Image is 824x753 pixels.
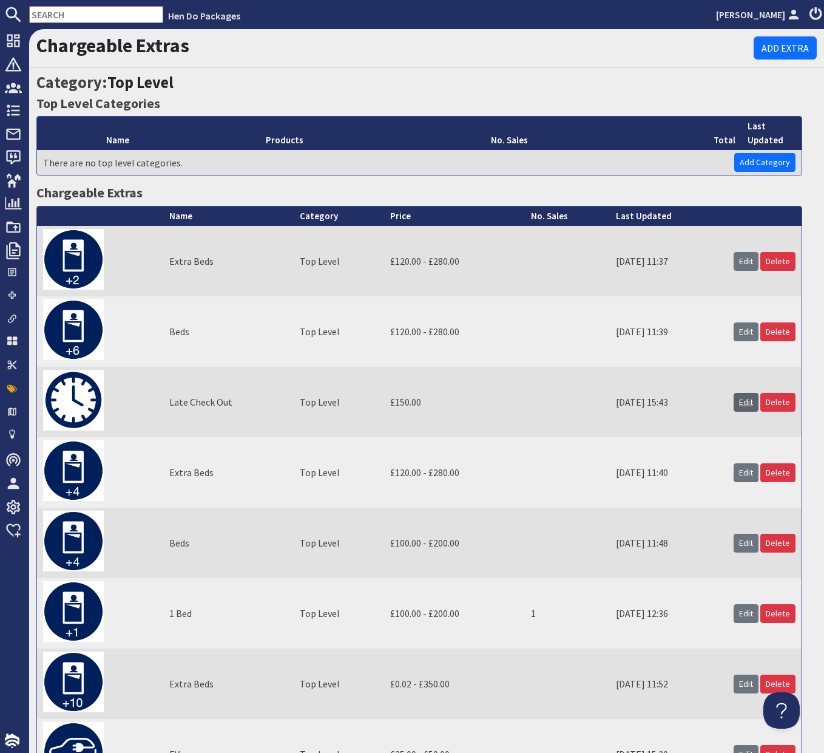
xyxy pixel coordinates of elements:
a: Edit [734,252,758,271]
img: S12_Extra_Beds__6.thumb.jpg [43,299,104,360]
td: Top Level [294,367,384,437]
th: Products [260,117,485,150]
a: Extra Beds [169,466,214,479]
a: Extra Beds [169,678,214,690]
img: S12_late-check-out.thumb.jpg [43,370,104,431]
a: Late Check Out [169,396,232,408]
span: Category: [36,72,174,92]
a: Chargeable Extras [36,33,189,58]
span: Top Level Categories [36,95,160,112]
td: 1 [525,578,610,649]
td: [DATE] 15:43 [610,367,728,437]
a: Hen Do Packages [168,10,240,22]
th: Name [100,117,260,150]
img: S12_Extra_Beds__4.thumb.jpg [43,440,104,501]
a: Edit [734,534,758,553]
th: Price [384,206,525,227]
td: Top Level [294,578,384,649]
td: [DATE] 11:39 [610,296,728,367]
th: No. Sales [485,117,707,150]
td: £120.00 - £280.00 [384,296,525,367]
a: Delete [760,393,795,412]
td: Top Level [294,226,384,296]
img: S12_Extra_Beds__1.thumb.jpg [43,581,104,642]
th: Last Updated [741,117,789,150]
td: £120.00 - £280.00 [384,437,525,508]
td: £120.00 - £280.00 [384,226,525,296]
th: Last Updated [610,206,728,227]
a: Delete [760,534,795,553]
input: SEARCH [29,6,163,23]
a: Delete [760,604,795,623]
th: Category [294,206,384,227]
td: £100.00 - £200.00 [384,578,525,649]
a: Beds [169,325,189,338]
td: Top Level [294,649,384,719]
a: Delete [760,463,795,482]
a: Beds [169,537,189,549]
td: Top Level [294,508,384,578]
span: Chargeable Extras [36,184,143,201]
td: [DATE] 11:37 [610,226,728,296]
a: Delete [760,252,795,271]
th: No. Sales [525,206,610,227]
iframe: Toggle Customer Support [763,692,800,729]
a: Edit [734,322,758,341]
td: [DATE] 11:40 [610,437,728,508]
td: Top Level [294,437,384,508]
img: S12_Extra_Beds__4.thumb.jpg [43,511,104,571]
a: Delete [760,675,795,693]
a: Extra Beds [169,255,214,267]
td: £150.00 [384,367,525,437]
a: Delete [760,322,795,341]
a: Edit [734,675,758,693]
img: staytech_i_w-64f4e8e9ee0a9c174fd5317b4b171b261742d2d393467e5bdba4413f4f884c10.svg [5,734,19,748]
a: Edit [734,393,758,412]
a: 1 Bed [169,607,192,619]
td: Top Level [294,296,384,367]
td: [DATE] 12:36 [610,578,728,649]
td: £0.02 - £350.00 [384,649,525,719]
td: There are no top level categories. [37,150,707,175]
a: [PERSON_NAME] [716,7,802,22]
td: [DATE] 11:48 [610,508,728,578]
a: Edit [734,463,758,482]
a: Add Extra [754,36,817,60]
td: £100.00 - £200.00 [384,508,525,578]
th: Total [707,117,741,150]
a: Edit [734,604,758,623]
td: [DATE] 11:52 [610,649,728,719]
th: Name [163,206,294,227]
img: S12_Extra_Beds__2.thumb.jpg [43,229,104,290]
a: Add Category [734,153,795,172]
img: S12_Extra_Beds__10.thumb.jpg [43,652,104,712]
a: Top Level [107,72,174,92]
